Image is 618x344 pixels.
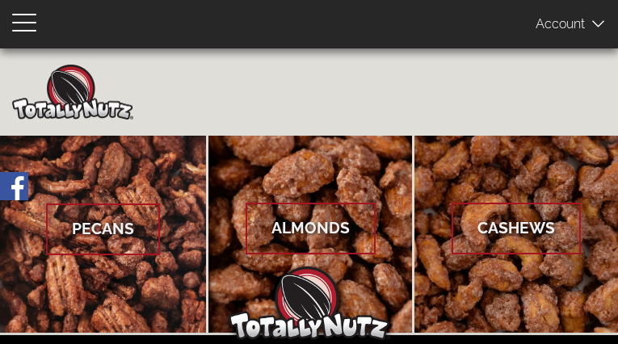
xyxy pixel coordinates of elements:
span: Almonds [246,203,376,254]
a: Almonds [208,136,413,333]
img: Totally Nutz Logo [229,266,390,340]
img: Home [12,65,133,120]
span: Cashews [452,203,581,254]
span: Pecans [46,203,160,254]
